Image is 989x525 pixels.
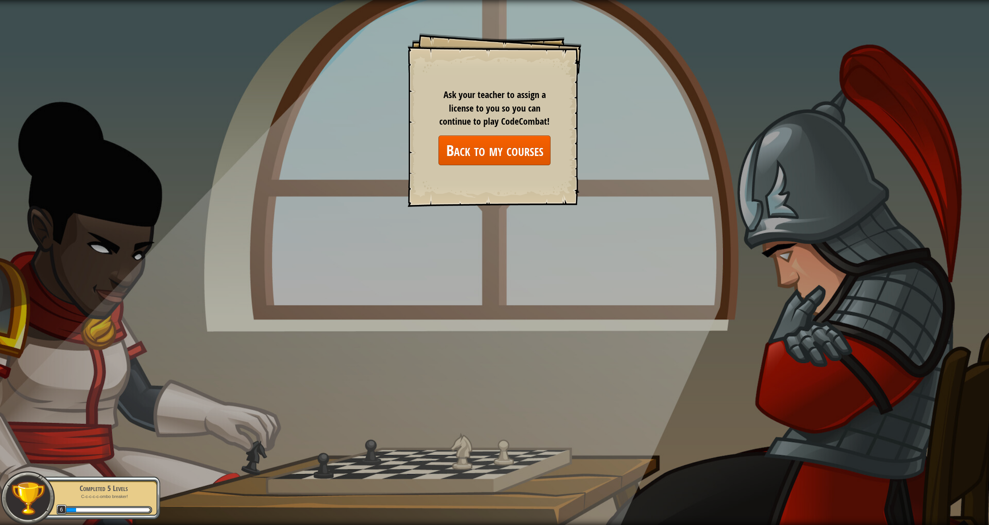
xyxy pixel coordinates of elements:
[439,88,550,127] span: Ask your teacher to assign a license to you so you can continue to play CodeCombat!
[438,135,551,165] a: Back to my courses
[56,505,67,515] span: 6
[55,494,152,500] p: C-c-c-c-c-ombo breaker!
[55,483,152,494] div: Completed 5 Levels
[10,481,46,516] img: trophy.png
